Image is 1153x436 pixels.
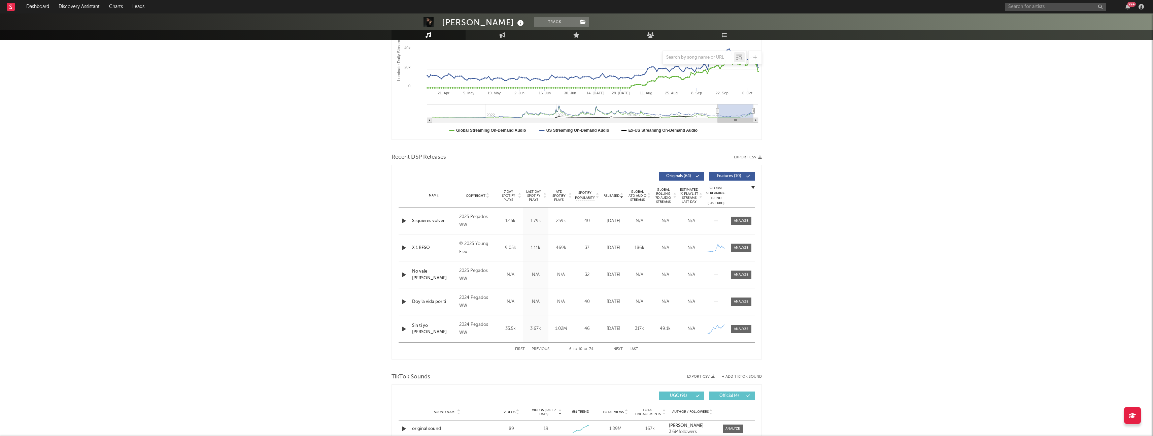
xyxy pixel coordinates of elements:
div: 167k [634,426,666,432]
div: N/A [654,272,677,278]
div: N/A [680,218,703,224]
div: 19 [544,426,548,432]
button: Export CSV [734,155,762,159]
span: Copyright [466,194,485,198]
div: N/A [500,299,521,305]
div: 49.1k [654,325,677,332]
div: 99 + [1127,2,1136,7]
div: 89 [496,426,527,432]
div: 2025 Pegados WW [459,267,496,283]
div: 37 [575,245,599,251]
text: 0 [408,84,410,88]
span: to [573,348,577,351]
text: 28. [DATE] [612,91,630,95]
button: Features(10) [709,172,755,181]
div: N/A [628,218,651,224]
strong: [PERSON_NAME] [669,424,704,428]
div: N/A [628,272,651,278]
div: N/A [628,299,651,305]
text: 14. [DATE] [586,91,604,95]
div: N/A [654,218,677,224]
div: N/A [550,299,572,305]
div: 40 [575,218,599,224]
div: [DATE] [602,325,625,332]
button: Official(4) [709,392,755,400]
span: Features ( 10 ) [714,174,745,178]
text: 21. Apr [437,91,449,95]
a: X 1 BESO [412,245,456,251]
div: [PERSON_NAME] [442,17,525,28]
div: [DATE] [602,272,625,278]
div: N/A [680,245,703,251]
div: 32 [575,272,599,278]
text: 40k [404,46,410,50]
text: Luminate Daily Streams [396,38,401,81]
button: 99+ [1125,4,1130,9]
text: 2. Jun [514,91,524,95]
div: original sound [412,426,482,432]
div: [DATE] [602,299,625,305]
button: UGC(91) [659,392,704,400]
text: 30. Jun [564,91,576,95]
text: 6. Oct [742,91,752,95]
div: 35.5k [500,325,521,332]
button: Originals(64) [659,172,704,181]
a: [PERSON_NAME] [669,424,716,428]
div: 46 [575,325,599,332]
div: N/A [525,272,547,278]
button: Next [613,347,623,351]
div: Name [412,193,456,198]
input: Search for artists [1005,3,1106,11]
div: 469k [550,245,572,251]
span: ATD Spotify Plays [550,190,568,202]
div: 2024 Pegados WW [459,321,496,337]
text: 16. Jun [539,91,551,95]
button: Track [534,17,576,27]
div: 186k [628,245,651,251]
span: Videos [504,410,515,414]
span: Last Day Spotify Plays [525,190,543,202]
button: + Add TikTok Sound [722,375,762,379]
span: Originals ( 64 ) [663,174,694,178]
text: 19. May [487,91,501,95]
span: Sound Name [434,410,456,414]
text: US Streaming On-Demand Audio [546,128,609,133]
a: No vale [PERSON_NAME] [412,268,456,281]
span: Estimated % Playlist Streams Last Day [680,188,699,204]
button: Export CSV [687,375,715,379]
a: Doy la vida por ti [412,299,456,305]
span: Spotify Popularity [575,190,595,200]
div: 6 10 74 [563,345,600,353]
a: Si quieres volver [412,218,456,224]
div: Sin ti yo [PERSON_NAME] [412,322,456,336]
div: 9.05k [500,245,521,251]
div: 3.67k [525,325,547,332]
div: © 2025 Young Flex [459,240,496,256]
div: 12.5k [500,218,521,224]
div: N/A [654,299,677,305]
div: N/A [500,272,521,278]
div: [DATE] [602,245,625,251]
div: 2024 Pegados WW [459,294,496,310]
div: 1.02M [550,325,572,332]
span: Released [604,194,619,198]
span: Author / Followers [672,410,709,414]
span: Recent DSP Releases [392,153,446,161]
span: of [584,348,588,351]
button: First [515,347,525,351]
svg: Luminate Daily Consumption [392,5,761,139]
div: [DATE] [602,218,625,224]
span: Videos (last 7 days) [530,408,557,416]
span: Global ATD Audio Streams [628,190,647,202]
span: TikTok Sounds [392,373,430,381]
span: 7 Day Spotify Plays [500,190,517,202]
span: Total Views [603,410,624,414]
div: 1.79k [525,218,547,224]
text: Ex-US Streaming On-Demand Audio [628,128,698,133]
text: Global Streaming On-Demand Audio [456,128,526,133]
div: 1.89M [600,426,631,432]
